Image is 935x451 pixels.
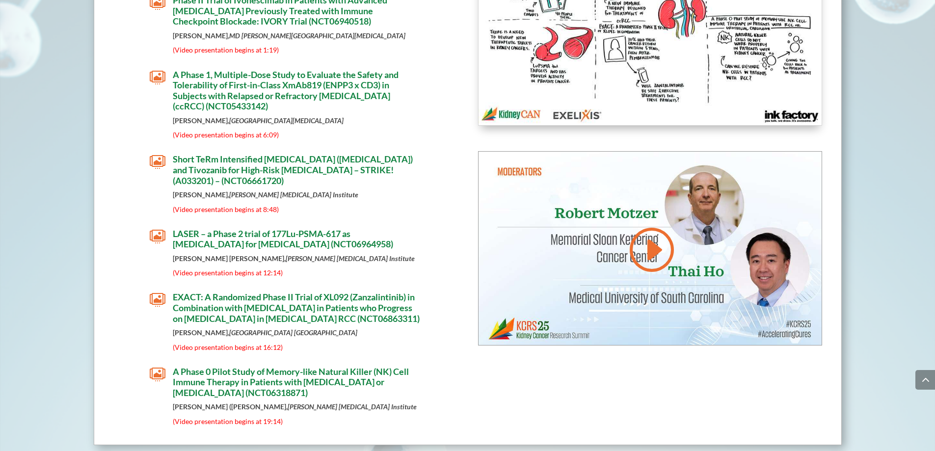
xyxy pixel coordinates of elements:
[173,228,393,250] span: LASER – a Phase 2 trial of 177Lu-PSMA-617 as [MEDICAL_DATA] for [MEDICAL_DATA] (NCT06964958)
[150,70,165,85] span: 
[173,366,409,398] span: A Phase 0 Pilot Study of Memory-like Natural Killer (NK) Cell Immune Therapy in Patients with [ME...
[173,46,279,54] span: (Video presentation begins at 1:19)
[173,69,399,112] span: A Phase 1, Multiple-Dose Study to Evaluate the Safety and Tolerability of First-in-Class XmAb819 ...
[150,367,165,382] span: 
[173,190,358,199] strong: [PERSON_NAME],
[150,229,165,244] span: 
[173,343,283,351] span: (Video presentation begins at 16:12)
[173,154,413,186] span: Short TeRm Intensified [MEDICAL_DATA] ([MEDICAL_DATA]) and Tivozanib for High-Risk [MEDICAL_DATA]...
[229,328,357,337] em: [GEOGRAPHIC_DATA] [GEOGRAPHIC_DATA]
[150,154,165,170] span: 
[173,131,279,139] span: (Video presentation begins at 6:09)
[173,205,279,213] span: (Video presentation begins at 8:48)
[229,190,358,199] em: [PERSON_NAME] [MEDICAL_DATA] Institute
[150,292,165,308] span: 
[229,116,344,125] em: [GEOGRAPHIC_DATA][MEDICAL_DATA]
[173,268,283,277] span: (Video presentation begins at 12:14)
[288,402,417,411] em: [PERSON_NAME] [MEDICAL_DATA] Institute
[173,402,417,411] strong: [PERSON_NAME] ([PERSON_NAME],
[173,292,420,323] span: EXACT: A Randomized Phase II Trial of XL092 (Zanzalintinib) in Combination with [MEDICAL_DATA] in...
[173,254,415,263] strong: [PERSON_NAME] [PERSON_NAME],
[173,328,357,337] strong: [PERSON_NAME],
[173,417,283,425] span: (Video presentation begins at 19:14)
[173,116,344,125] strong: [PERSON_NAME],
[229,31,405,40] em: MD [PERSON_NAME][GEOGRAPHIC_DATA][MEDICAL_DATA]
[286,254,415,263] em: [PERSON_NAME] [MEDICAL_DATA] Institute
[173,31,405,40] strong: [PERSON_NAME],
